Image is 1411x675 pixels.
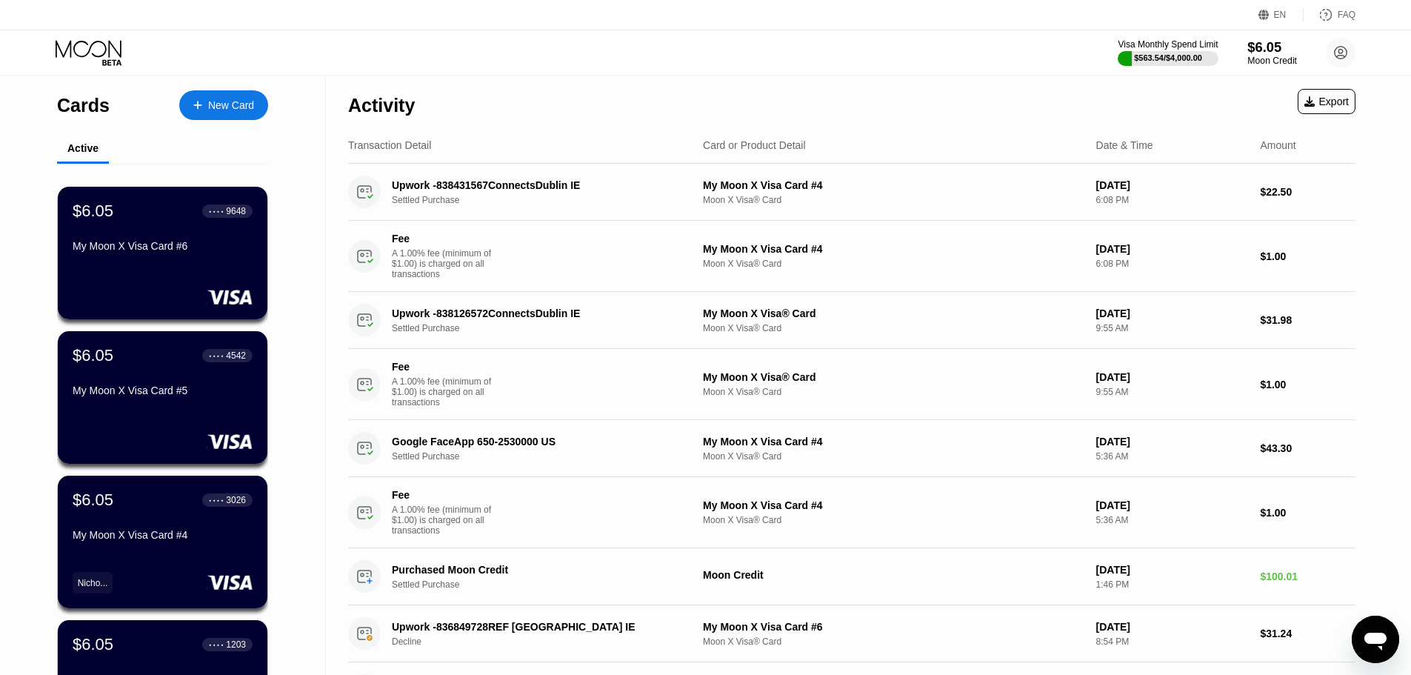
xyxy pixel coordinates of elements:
[392,436,679,448] div: Google FaceApp 650-2530000 US
[703,387,1084,397] div: Moon X Visa® Card
[1134,53,1202,62] div: $563.54 / $4,000.00
[1298,89,1355,114] div: Export
[703,636,1084,647] div: Moon X Visa® Card
[67,142,99,154] div: Active
[1260,314,1355,326] div: $31.98
[1260,442,1355,454] div: $43.30
[179,90,268,120] div: New Card
[703,179,1084,191] div: My Moon X Visa Card #4
[1247,39,1297,55] div: $6.05
[392,307,679,319] div: Upwork -838126572ConnectsDublin IE
[1096,579,1249,590] div: 1:46 PM
[226,350,246,361] div: 4542
[58,187,267,319] div: $6.05● ● ● ●9648My Moon X Visa Card #6
[1096,307,1249,319] div: [DATE]
[1096,515,1249,525] div: 5:36 AM
[1260,250,1355,262] div: $1.00
[348,164,1355,221] div: Upwork -838431567ConnectsDublin IESettled PurchaseMy Moon X Visa Card #4Moon X Visa® Card[DATE]6:...
[348,95,415,116] div: Activity
[1260,628,1355,639] div: $31.24
[392,489,496,501] div: Fee
[348,139,431,151] div: Transaction Detail
[392,361,496,373] div: Fee
[703,323,1084,333] div: Moon X Visa® Card
[1096,243,1249,255] div: [DATE]
[78,578,108,588] div: Nicho...
[226,206,246,216] div: 9648
[1096,139,1153,151] div: Date & Time
[703,195,1084,205] div: Moon X Visa® Card
[348,349,1355,420] div: FeeA 1.00% fee (minimum of $1.00) is charged on all transactionsMy Moon X Visa® CardMoon X Visa® ...
[1096,371,1249,383] div: [DATE]
[392,505,503,536] div: A 1.00% fee (minimum of $1.00) is charged on all transactions
[73,385,253,396] div: My Moon X Visa Card #5
[703,451,1084,462] div: Moon X Visa® Card
[1260,379,1355,390] div: $1.00
[1096,179,1249,191] div: [DATE]
[348,605,1355,662] div: Upwork -836849728REF [GEOGRAPHIC_DATA] IEDeclineMy Moon X Visa Card #6Moon X Visa® Card[DATE]8:54...
[1118,39,1218,66] div: Visa Monthly Spend Limit$563.54/$4,000.00
[1274,10,1287,20] div: EN
[392,636,701,647] div: Decline
[348,292,1355,349] div: Upwork -838126572ConnectsDublin IESettled PurchaseMy Moon X Visa® CardMoon X Visa® Card[DATE]9:55...
[392,579,701,590] div: Settled Purchase
[1096,451,1249,462] div: 5:36 AM
[1096,621,1249,633] div: [DATE]
[73,240,253,252] div: My Moon X Visa Card #6
[73,202,113,221] div: $6.05
[73,635,113,654] div: $6.05
[73,491,113,510] div: $6.05
[73,346,113,365] div: $6.05
[1260,186,1355,198] div: $22.50
[703,139,806,151] div: Card or Product Detail
[348,548,1355,605] div: Purchased Moon CreditSettled PurchaseMoon Credit[DATE]1:46 PM$100.01
[1096,387,1249,397] div: 9:55 AM
[1096,499,1249,511] div: [DATE]
[1258,7,1304,22] div: EN
[1096,195,1249,205] div: 6:08 PM
[1247,39,1297,66] div: $6.05Moon Credit
[1260,507,1355,519] div: $1.00
[1096,436,1249,448] div: [DATE]
[58,331,267,464] div: $6.05● ● ● ●4542My Moon X Visa Card #5
[392,564,679,576] div: Purchased Moon Credit
[703,499,1084,511] div: My Moon X Visa Card #4
[1096,564,1249,576] div: [DATE]
[392,248,503,279] div: A 1.00% fee (minimum of $1.00) is charged on all transactions
[348,420,1355,477] div: Google FaceApp 650-2530000 USSettled PurchaseMy Moon X Visa Card #4Moon X Visa® Card[DATE]5:36 AM...
[1247,56,1297,66] div: Moon Credit
[392,179,679,191] div: Upwork -838431567ConnectsDublin IE
[703,307,1084,319] div: My Moon X Visa® Card
[1304,96,1349,107] div: Export
[348,477,1355,548] div: FeeA 1.00% fee (minimum of $1.00) is charged on all transactionsMy Moon X Visa Card #4Moon X Visa...
[73,529,253,541] div: My Moon X Visa Card #4
[1338,10,1355,20] div: FAQ
[1118,39,1218,50] div: Visa Monthly Spend Limit
[348,221,1355,292] div: FeeA 1.00% fee (minimum of $1.00) is charged on all transactionsMy Moon X Visa Card #4Moon X Visa...
[1352,616,1399,663] iframe: Button to launch messaging window, conversation in progress
[57,95,110,116] div: Cards
[703,436,1084,448] div: My Moon X Visa Card #4
[208,99,254,112] div: New Card
[1096,636,1249,647] div: 8:54 PM
[392,323,701,333] div: Settled Purchase
[703,621,1084,633] div: My Moon X Visa Card #6
[209,642,224,647] div: ● ● ● ●
[703,569,1084,581] div: Moon Credit
[703,371,1084,383] div: My Moon X Visa® Card
[209,209,224,213] div: ● ● ● ●
[209,353,224,358] div: ● ● ● ●
[1096,323,1249,333] div: 9:55 AM
[392,376,503,408] div: A 1.00% fee (minimum of $1.00) is charged on all transactions
[1260,571,1355,582] div: $100.01
[1096,259,1249,269] div: 6:08 PM
[1260,139,1295,151] div: Amount
[392,233,496,245] div: Fee
[58,476,267,608] div: $6.05● ● ● ●3026My Moon X Visa Card #4Nicho...
[209,498,224,502] div: ● ● ● ●
[703,243,1084,255] div: My Moon X Visa Card #4
[226,639,246,650] div: 1203
[226,495,246,505] div: 3026
[392,621,679,633] div: Upwork -836849728REF [GEOGRAPHIC_DATA] IE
